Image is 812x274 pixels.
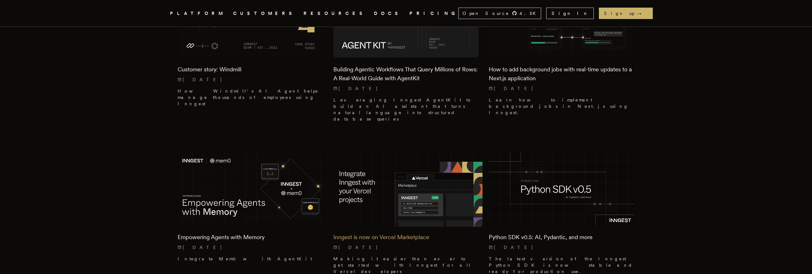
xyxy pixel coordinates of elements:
[489,85,634,92] p: [DATE]
[304,10,366,17] button: RESOURCES
[178,76,323,83] p: [DATE]
[330,151,482,227] img: Featured image for Inngest is now on Vercel Marketplace blog post
[333,97,479,122] p: Leveraging Inngest AgentKit to build an AI assistant that turns natural language into structured ...
[333,244,479,251] p: [DATE]
[599,8,653,19] a: Sign up
[178,153,323,267] a: Featured image for Empowering Agents with Memory blog postEmpowering Agents with Memory[DATE] Int...
[462,10,509,16] span: Open Source
[233,10,296,17] a: CUSTOMERS
[333,233,479,242] h2: Inngest is now on Vercel Marketplace
[374,10,402,17] a: DOCS
[489,97,634,116] p: Learn how to implement background jobs in Next.js using Inngest.
[546,8,594,19] a: Sign In
[178,88,323,107] p: How Windmill's AI Agent helps manage thousands of employees using Inngest
[333,85,479,92] p: [DATE]
[178,256,323,262] p: Integrate Mem0 with AgentKit
[637,10,648,16] span: →
[333,65,479,83] h2: Building Agentic Workflows That Query Millions of Rows: A Real-World Guide with AgentKit
[489,65,634,83] h2: How to add background jobs with real-time updates to a Next.js application
[409,10,458,17] a: PRICING
[178,153,323,225] img: Featured image for Empowering Agents with Memory blog post
[489,233,634,242] h2: Python SDK v0.5: AI, Pydantic, and more
[489,244,634,251] p: [DATE]
[178,244,323,251] p: [DATE]
[489,153,634,225] img: Featured image for Python SDK v0.5: AI, Pydantic, and more blog post
[170,10,226,17] button: PLATFORM
[520,10,540,16] span: 4.3 K
[178,233,323,242] h2: Empowering Agents with Memory
[178,65,323,74] h2: Customer story: Windmill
